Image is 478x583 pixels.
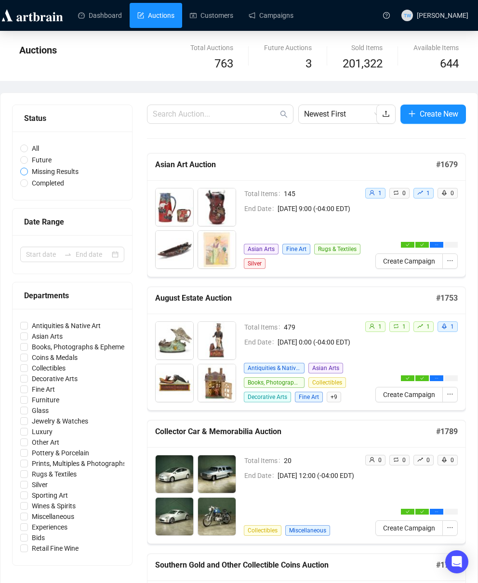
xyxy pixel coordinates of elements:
[406,510,410,514] span: check
[420,243,424,247] span: check
[198,498,236,535] img: 2004_1.jpg
[305,57,312,70] span: 3
[295,392,323,402] span: Fine Art
[420,510,424,514] span: check
[155,426,436,437] h5: Collector Car & Memorabilia Auction
[393,457,399,463] span: retweet
[284,188,365,199] span: 145
[244,188,284,199] span: Total Items
[369,323,375,329] span: user
[435,376,438,380] span: ellipsis
[28,178,68,188] span: Completed
[441,457,447,463] span: rocket
[153,108,278,120] input: Search Auction...
[308,363,343,373] span: Asian Arts
[383,389,435,400] span: Create Campaign
[155,292,436,304] h5: August Estate Auction
[244,244,279,254] span: Asian Arts
[156,455,193,493] img: 2001_1.jpg
[78,3,122,28] a: Dashboard
[378,323,382,330] span: 1
[28,479,52,490] span: Silver
[402,457,406,464] span: 0
[198,188,236,226] img: 3002_1.jpg
[156,498,193,535] img: 2003_1.jpg
[28,501,80,511] span: Wines & Spirits
[28,469,80,479] span: Rugs & Textiles
[447,391,453,397] span: ellipsis
[190,42,233,53] div: Total Auctions
[64,251,72,258] span: swap-right
[24,112,120,124] div: Status
[278,337,365,347] span: [DATE] 0:00 (-04:00 EDT)
[28,532,49,543] span: Bids
[28,511,78,522] span: Miscellaneous
[406,243,410,247] span: check
[244,258,266,269] span: Silver
[402,190,406,197] span: 0
[156,231,193,268] img: 3003_1.jpg
[436,159,458,171] h5: # 1679
[369,190,375,196] span: user
[408,110,416,118] span: plus
[244,525,281,536] span: Collectibles
[26,249,60,260] input: Start date
[400,105,466,124] button: Create New
[28,331,66,342] span: Asian Arts
[198,322,236,359] img: 1002_1.jpg
[19,44,57,56] span: Auctions
[436,292,458,304] h5: # 1753
[28,416,92,426] span: Jewelry & Watches
[417,323,423,329] span: rise
[417,12,468,19] span: [PERSON_NAME]
[156,322,193,359] img: 1001_1.jpg
[137,3,174,28] a: Auctions
[282,244,310,254] span: Fine Art
[147,287,466,411] a: August Estate Auction#1753Total Items479End Date[DATE] 0:00 (-04:00 EDT)Antiquities & Native ArtA...
[28,426,56,437] span: Luxury
[198,455,236,493] img: 2002_1.jpg
[284,455,365,466] span: 20
[314,244,360,254] span: Rugs & Textiles
[244,470,278,481] span: End Date
[28,363,69,373] span: Collectibles
[426,323,430,330] span: 1
[244,392,291,402] span: Decorative Arts
[28,373,81,384] span: Decorative Arts
[244,322,284,332] span: Total Items
[445,550,468,573] div: Open Intercom Messenger
[436,559,458,571] h5: # 1771
[284,322,365,332] span: 479
[249,3,293,28] a: Campaigns
[155,559,436,571] h5: Southern Gold and Other Collectible Coins Auction
[378,457,382,464] span: 0
[280,110,288,118] span: search
[64,251,72,258] span: to
[198,364,236,402] img: 1004_1.jpg
[28,458,130,469] span: Prints, Multiples & Photographs
[435,243,438,247] span: ellipsis
[369,457,375,463] span: user
[436,426,458,437] h5: # 1789
[147,153,466,277] a: Asian Art Auction#1679Total Items145End Date[DATE] 9:00 (-04:00 EDT)Asian ArtsFine ArtRugs & Text...
[147,420,466,544] a: Collector Car & Memorabilia Auction#1789Total Items20End Date[DATE] 12:00 (-04:00 EDT)Collectible...
[28,437,63,448] span: Other Art
[28,352,81,363] span: Coins & Medals
[383,523,435,533] span: Create Campaign
[198,231,236,268] img: 3004_1.jpg
[441,323,447,329] span: rocket
[244,377,305,388] span: Books, Photographs & Ephemera
[435,510,438,514] span: ellipsis
[28,543,82,554] span: Retail Fine Wine
[378,190,382,197] span: 1
[413,42,459,53] div: Available Items
[426,457,430,464] span: 0
[417,190,423,196] span: rise
[28,490,72,501] span: Sporting Art
[375,520,443,536] button: Create Campaign
[28,155,55,165] span: Future
[156,364,193,402] img: 1003_1.jpg
[76,249,110,260] input: End date
[28,522,71,532] span: Experiences
[24,216,120,228] div: Date Range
